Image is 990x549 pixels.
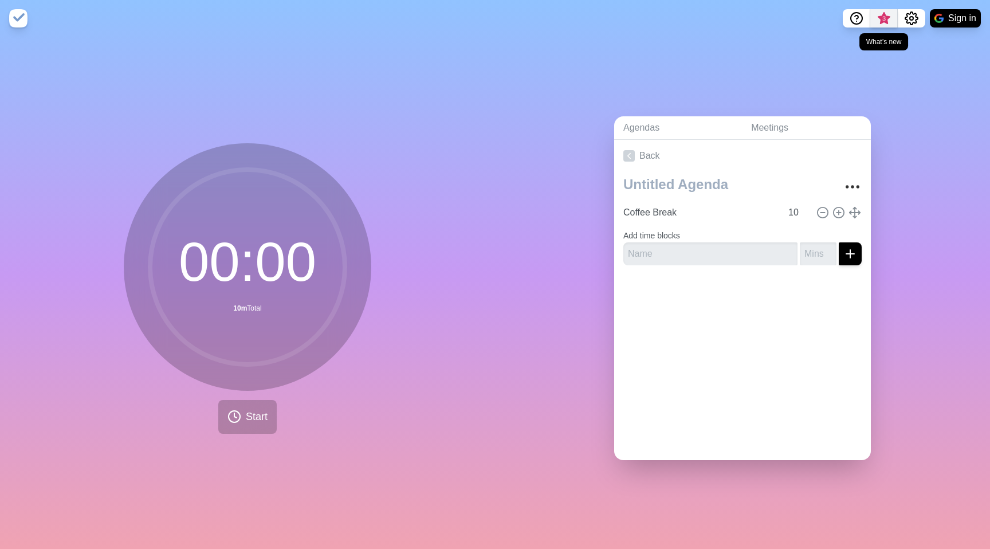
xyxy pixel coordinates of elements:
a: Back [614,140,871,172]
button: Settings [898,9,925,28]
label: Add time blocks [623,231,680,240]
input: Name [619,201,781,224]
input: Mins [800,242,836,265]
input: Mins [784,201,811,224]
button: Start [218,400,277,434]
button: Sign in [930,9,981,28]
button: More [841,175,864,198]
img: google logo [934,14,944,23]
span: 3 [879,14,889,23]
input: Name [623,242,797,265]
button: Help [843,9,870,28]
a: Agendas [614,116,742,140]
img: timeblocks logo [9,9,27,28]
button: What’s new [870,9,898,28]
a: Meetings [742,116,871,140]
span: Start [246,409,268,425]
